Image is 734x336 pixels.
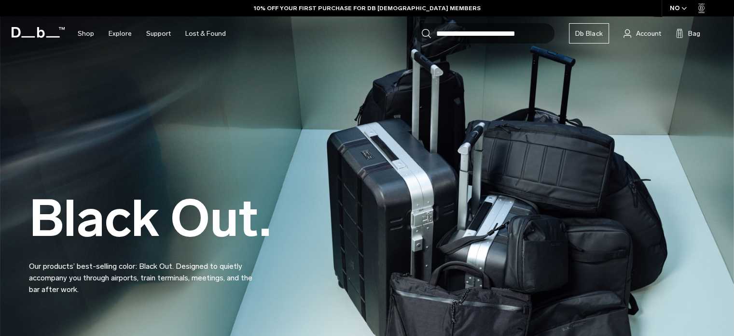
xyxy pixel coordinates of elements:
nav: Main Navigation [70,16,233,51]
a: 10% OFF YOUR FIRST PURCHASE FOR DB [DEMOGRAPHIC_DATA] MEMBERS [254,4,481,13]
a: Explore [109,16,132,51]
a: Account [623,28,661,39]
span: Bag [688,29,700,39]
a: Shop [78,16,94,51]
span: Account [636,29,661,39]
a: Support [146,16,171,51]
h2: Black Out. [29,193,271,244]
button: Bag [676,28,700,39]
a: Db Black [569,23,609,44]
a: Lost & Found [185,16,226,51]
p: Our products’ best-selling color: Black Out. Designed to quietly accompany you through airports, ... [29,249,261,295]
